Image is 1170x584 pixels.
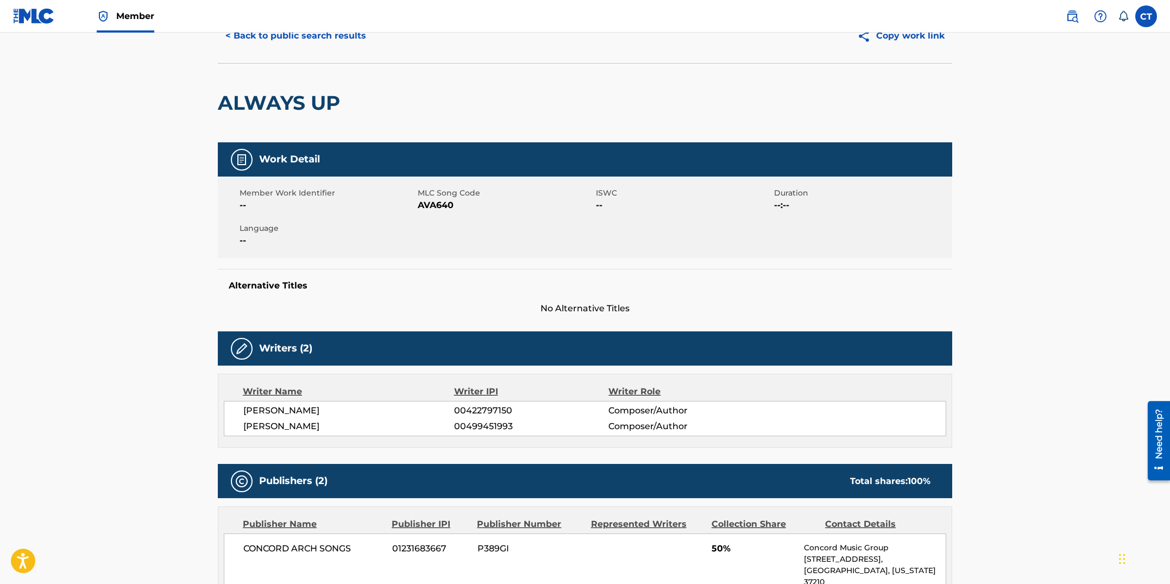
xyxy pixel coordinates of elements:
div: Help [1090,5,1111,27]
span: -- [240,234,415,247]
span: Member Work Identifier [240,187,415,199]
div: Collection Share [712,518,817,531]
span: 00499451993 [454,420,608,433]
span: CONCORD ARCH SONGS [243,542,384,555]
span: -- [240,199,415,212]
div: User Menu [1135,5,1157,27]
span: 50% [712,542,796,555]
img: MLC Logo [13,8,55,24]
span: Language [240,223,415,234]
span: P389GI [477,542,583,555]
img: Writers [235,342,248,355]
a: Public Search [1061,5,1083,27]
span: 100 % [908,476,930,486]
div: Drag [1119,543,1125,575]
div: Publisher IPI [392,518,469,531]
div: Represented Writers [591,518,703,531]
span: Duration [774,187,949,199]
button: < Back to public search results [218,22,374,49]
span: No Alternative Titles [218,302,952,315]
button: Copy work link [850,22,952,49]
p: [STREET_ADDRESS], [804,554,946,565]
span: Composer/Author [608,404,749,417]
img: Copy work link [857,29,876,43]
div: Writer IPI [454,385,609,398]
h5: Alternative Titles [229,280,941,291]
span: -- [596,199,771,212]
span: --:-- [774,199,949,212]
img: search [1066,10,1079,23]
span: 01231683667 [392,542,469,555]
h5: Writers (2) [259,342,312,355]
span: Member [116,10,154,22]
span: [PERSON_NAME] [243,420,454,433]
span: MLC Song Code [418,187,593,199]
div: Writer Name [243,385,454,398]
div: Total shares: [850,475,930,488]
div: Publisher Number [477,518,582,531]
p: Concord Music Group [804,542,946,554]
h5: Publishers (2) [259,475,328,487]
img: Work Detail [235,153,248,166]
span: Composer/Author [608,420,749,433]
img: help [1094,10,1107,23]
span: AVA640 [418,199,593,212]
img: Top Rightsholder [97,10,110,23]
div: Notifications [1118,11,1129,22]
div: Writer Role [608,385,749,398]
div: Contact Details [825,518,930,531]
span: 00422797150 [454,404,608,417]
h5: Work Detail [259,153,320,166]
iframe: Resource Center [1140,397,1170,485]
img: Publishers [235,475,248,488]
h2: ALWAYS UP [218,91,345,115]
div: Publisher Name [243,518,383,531]
span: [PERSON_NAME] [243,404,454,417]
iframe: Chat Widget [1116,532,1170,584]
span: ISWC [596,187,771,199]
